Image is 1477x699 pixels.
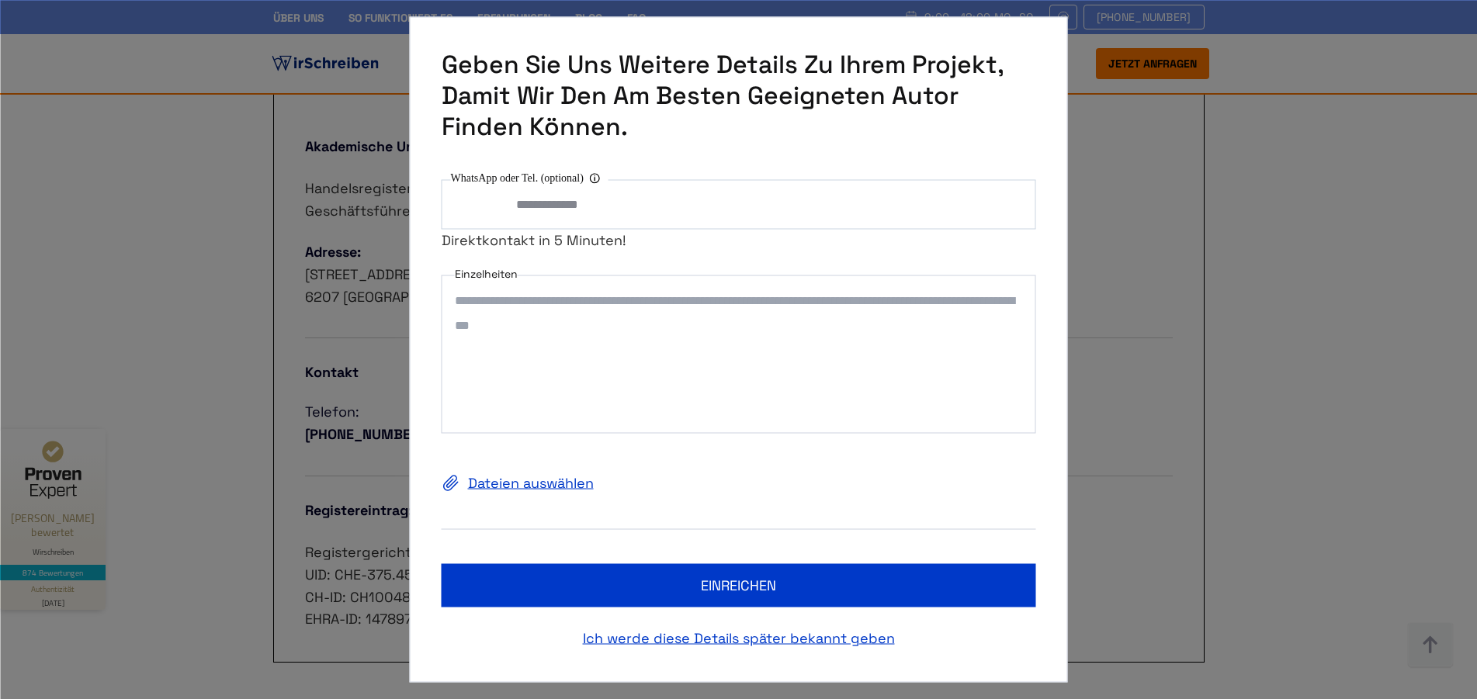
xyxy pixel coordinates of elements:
label: Dateien auswählen [442,471,1036,496]
button: einreichen [442,564,1036,607]
label: Einzelheiten [455,264,518,282]
a: Ich werde diese Details später bekannt geben [442,626,1036,651]
label: WhatsApp oder Tel. (optional) [451,168,608,187]
h2: Geben Sie uns weitere Details zu Ihrem Projekt, damit wir den am besten geeigneten Autor finden k... [442,48,1036,141]
div: Direktkontakt in 5 Minuten! [442,229,1036,251]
